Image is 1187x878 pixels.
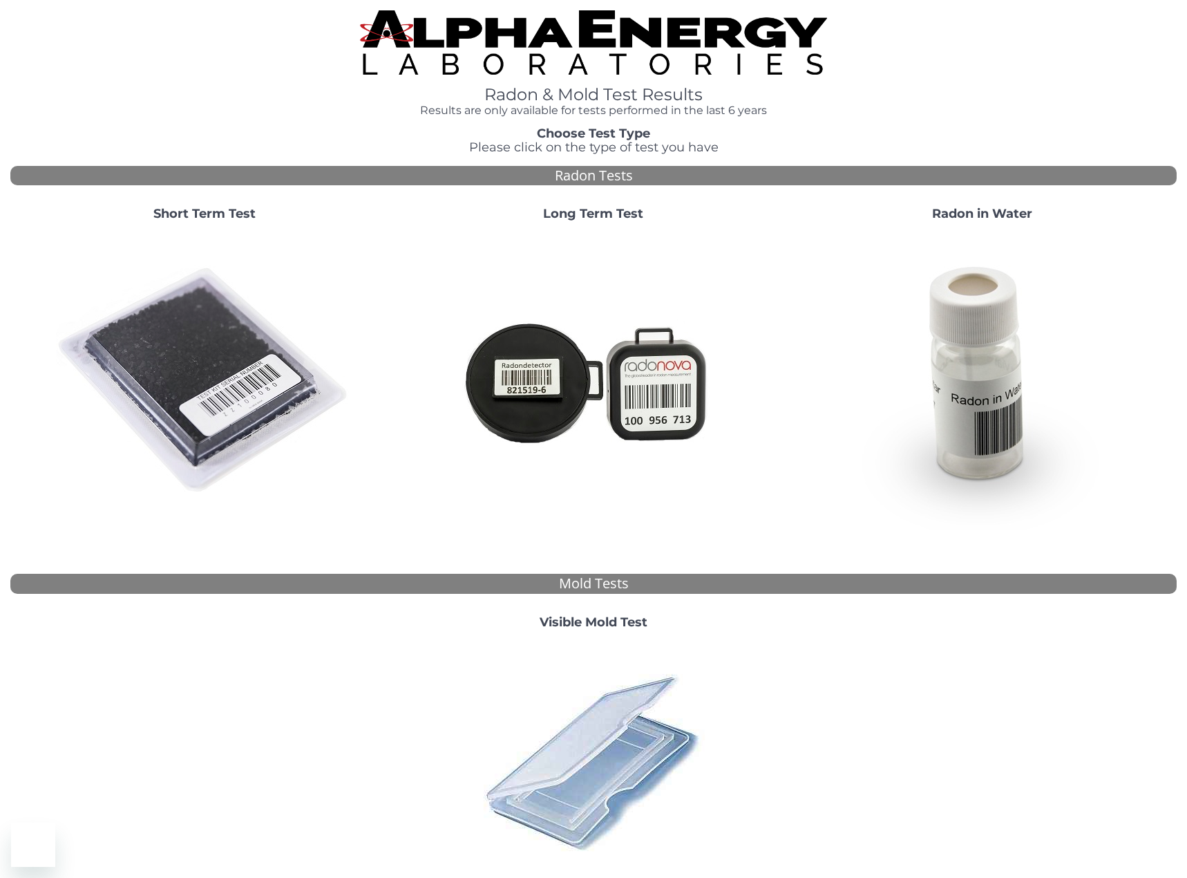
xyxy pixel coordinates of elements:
[10,574,1177,594] div: Mold Tests
[10,166,1177,186] div: Radon Tests
[360,10,826,75] img: TightCrop.jpg
[932,206,1032,221] strong: Radon in Water
[543,206,643,221] strong: Long Term Test
[153,206,256,221] strong: Short Term Test
[56,232,353,530] img: ShortTerm.jpg
[537,126,650,141] strong: Choose Test Type
[360,104,826,117] h4: Results are only available for tests performed in the last 6 years
[834,232,1131,530] img: RadoninWater.jpg
[540,615,647,630] strong: Visible Mold Test
[11,823,55,867] iframe: Button to launch messaging window
[469,140,719,155] span: Please click on the type of test you have
[360,86,826,104] h1: Radon & Mold Test Results
[445,232,742,530] img: Radtrak2vsRadtrak3.jpg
